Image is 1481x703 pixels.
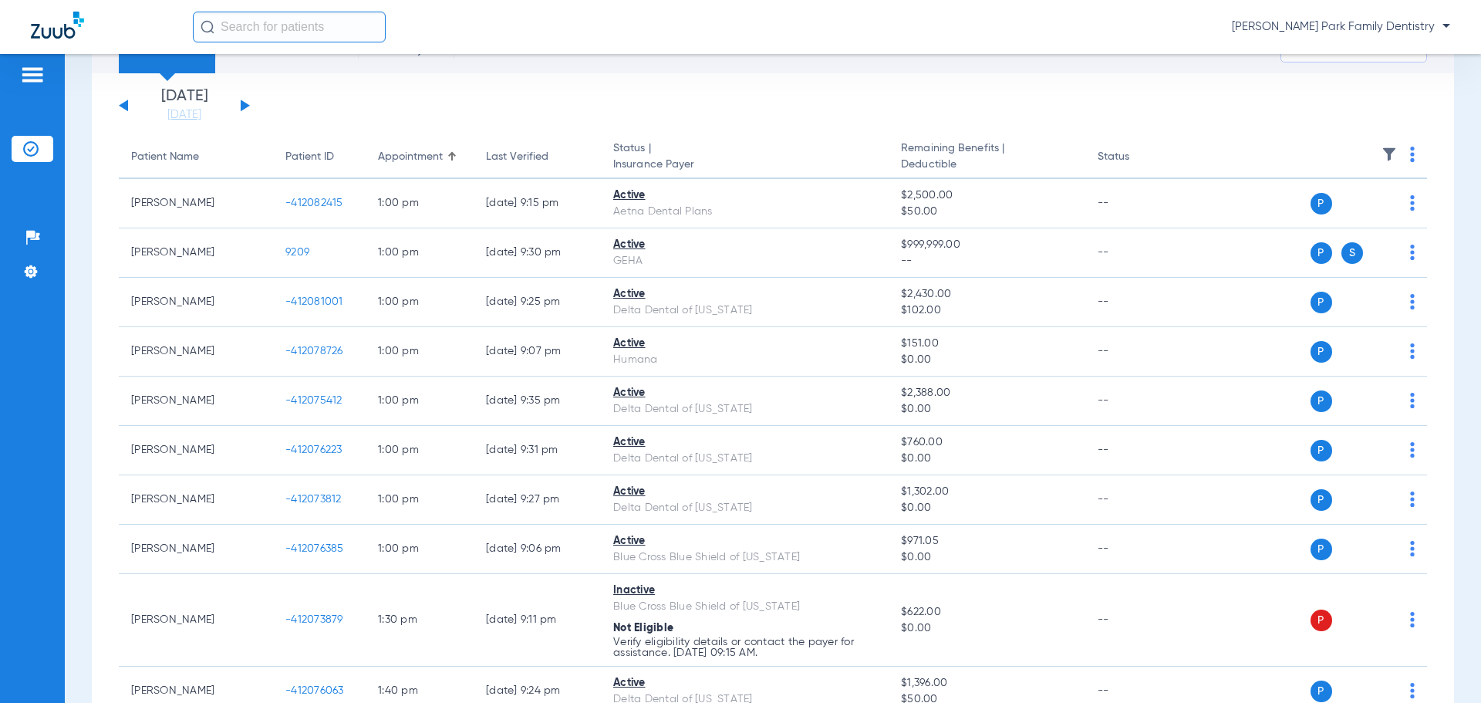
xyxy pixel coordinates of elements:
div: Delta Dental of [US_STATE] [613,302,876,319]
img: group-dot-blue.svg [1410,294,1415,309]
span: [PERSON_NAME] Park Family Dentistry [1232,19,1450,35]
span: P [1311,341,1332,363]
td: [PERSON_NAME] [119,475,273,525]
td: [PERSON_NAME] [119,228,273,278]
td: -- [1085,525,1189,574]
img: hamburger-icon [20,66,45,84]
div: Aetna Dental Plans [613,204,876,220]
span: $2,500.00 [901,188,1072,204]
td: [DATE] 9:25 PM [474,278,601,327]
div: Blue Cross Blue Shield of [US_STATE] [613,549,876,566]
td: 1:00 PM [366,475,474,525]
span: -412076385 [285,543,344,554]
p: Verify eligibility details or contact the payer for assistance. [DATE] 09:15 AM. [613,637,876,658]
input: Search for patients [193,12,386,42]
td: [DATE] 9:30 PM [474,228,601,278]
td: [DATE] 9:07 PM [474,327,601,377]
span: P [1311,539,1332,560]
td: [PERSON_NAME] [119,278,273,327]
span: Not Eligible [613,623,673,634]
img: Search Icon [201,20,214,34]
td: [PERSON_NAME] [119,426,273,475]
div: Patient ID [285,149,353,165]
img: group-dot-blue.svg [1410,245,1415,260]
td: [DATE] 9:31 PM [474,426,601,475]
span: S [1341,242,1363,264]
td: -- [1085,327,1189,377]
div: Active [613,484,876,500]
span: 9209 [285,247,309,258]
td: [PERSON_NAME] [119,179,273,228]
div: Appointment [378,149,461,165]
div: Active [613,533,876,549]
img: group-dot-blue.svg [1410,343,1415,359]
td: [PERSON_NAME] [119,377,273,426]
td: [PERSON_NAME] [119,327,273,377]
span: $151.00 [901,336,1072,352]
span: $102.00 [901,302,1072,319]
a: [DATE] [138,107,231,123]
span: -412075412 [285,395,342,406]
span: $2,430.00 [901,286,1072,302]
span: $50.00 [901,204,1072,220]
div: Patient ID [285,149,334,165]
td: -- [1085,475,1189,525]
span: $0.00 [901,500,1072,516]
div: Active [613,434,876,451]
div: Patient Name [131,149,261,165]
div: Active [613,336,876,352]
div: Delta Dental of [US_STATE] [613,451,876,467]
td: 1:00 PM [366,525,474,574]
span: -- [901,253,1072,269]
th: Status | [601,136,889,179]
td: 1:00 PM [366,426,474,475]
span: $0.00 [901,620,1072,637]
div: Active [613,385,876,401]
span: $760.00 [901,434,1072,451]
td: [DATE] 9:06 PM [474,525,601,574]
td: -- [1085,377,1189,426]
span: $1,302.00 [901,484,1072,500]
img: group-dot-blue.svg [1410,541,1415,556]
span: P [1311,193,1332,215]
td: [DATE] 9:11 PM [474,574,601,667]
span: P [1311,681,1332,702]
img: group-dot-blue.svg [1410,147,1415,162]
img: group-dot-blue.svg [1410,683,1415,698]
div: Active [613,237,876,253]
div: Delta Dental of [US_STATE] [613,500,876,516]
td: -- [1085,426,1189,475]
span: P [1311,390,1332,412]
td: [DATE] 9:35 PM [474,377,601,426]
span: -412082415 [285,198,343,208]
img: Zuub Logo [31,12,84,39]
th: Remaining Benefits | [889,136,1085,179]
td: [PERSON_NAME] [119,525,273,574]
span: $2,388.00 [901,385,1072,401]
span: -412081001 [285,296,343,307]
img: group-dot-blue.svg [1410,195,1415,211]
div: Delta Dental of [US_STATE] [613,401,876,417]
div: Humana [613,352,876,368]
td: -- [1085,278,1189,327]
span: $999,999.00 [901,237,1072,253]
div: Appointment [378,149,443,165]
td: [DATE] 9:15 PM [474,179,601,228]
div: GEHA [613,253,876,269]
span: P [1311,610,1332,631]
li: [DATE] [138,89,231,123]
td: 1:30 PM [366,574,474,667]
img: filter.svg [1381,147,1397,162]
div: Active [613,188,876,204]
td: -- [1085,179,1189,228]
span: $0.00 [901,549,1072,566]
span: -412076063 [285,685,344,696]
span: $622.00 [901,604,1072,620]
img: group-dot-blue.svg [1410,612,1415,627]
th: Status [1085,136,1189,179]
div: Active [613,675,876,691]
td: -- [1085,574,1189,667]
img: group-dot-blue.svg [1410,492,1415,507]
div: Last Verified [486,149,548,165]
td: [PERSON_NAME] [119,574,273,667]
